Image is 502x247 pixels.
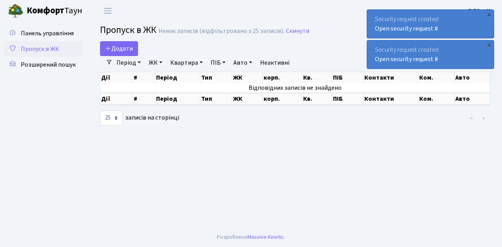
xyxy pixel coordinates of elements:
a: ВЛ2 -. К. [468,6,493,16]
span: Пропуск в ЖК [21,45,59,53]
th: Ком. [418,93,455,105]
th: корп. [263,93,302,105]
th: ЖК [232,93,263,105]
label: записів на сторінці [100,111,179,125]
a: Період [113,56,144,69]
th: Дії [100,72,133,83]
a: Авто [230,56,255,69]
div: × [485,11,493,18]
th: Дії [100,93,133,105]
th: корп. [263,72,302,83]
td: Відповідних записів не знайдено [100,83,490,93]
a: Пропуск в ЖК [4,41,82,57]
div: Розроблено . [217,233,285,242]
th: ПІБ [332,93,363,105]
a: Неактивні [257,56,293,69]
th: Авто [455,93,490,105]
a: ЖК [146,56,166,69]
span: Панель управління [21,29,74,38]
select: записів на сторінці [100,111,123,125]
a: Open security request # [375,55,438,64]
div: Немає записів (відфільтровано з 25 записів). [158,27,284,35]
a: Панель управління [4,25,82,41]
th: Період [155,93,200,105]
th: Тип [200,93,233,105]
div: × [485,41,493,49]
span: Додати [105,44,133,53]
div: Security request created [367,10,494,38]
a: Скинути [286,27,309,35]
b: Комфорт [27,4,64,17]
th: Контакти [364,93,418,105]
div: Security request created [367,40,494,69]
a: Розширений пошук [4,57,82,73]
a: Open security request # [375,24,438,33]
b: ВЛ2 -. К. [468,7,493,15]
th: Кв. [302,72,333,83]
th: Ком. [418,72,455,83]
span: Розширений пошук [21,60,76,69]
th: ПІБ [332,72,363,83]
th: ЖК [232,72,263,83]
img: logo.png [8,3,24,19]
a: Додати [100,41,138,56]
th: Кв. [302,93,333,105]
button: Переключити навігацію [98,4,118,17]
th: Тип [200,72,233,83]
span: Пропуск в ЖК [100,23,156,37]
span: Таун [27,4,82,18]
a: Massive Kinetic [247,233,284,241]
th: Контакти [364,72,418,83]
th: Період [155,72,200,83]
a: ПІБ [207,56,229,69]
th: # [133,72,155,83]
th: # [133,93,155,105]
th: Авто [455,72,490,83]
a: Квартира [167,56,206,69]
